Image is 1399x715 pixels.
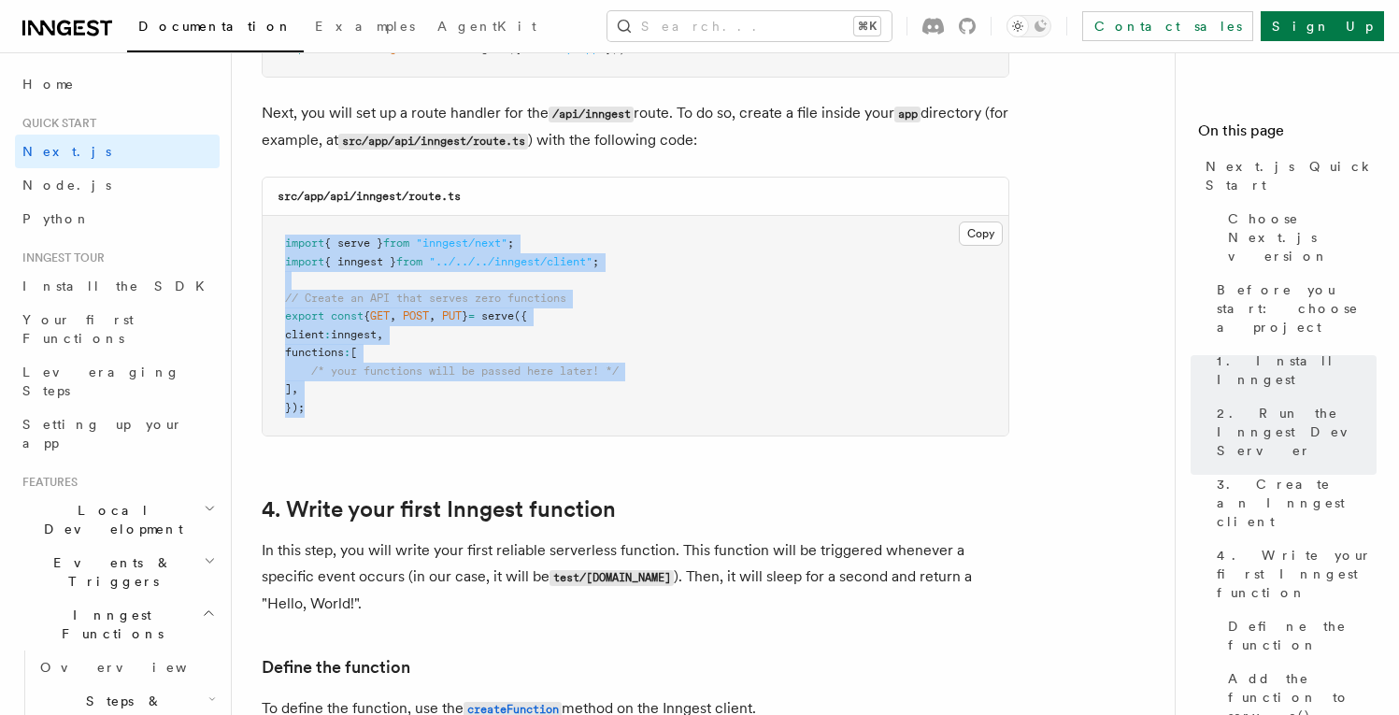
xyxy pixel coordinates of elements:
a: 3. Create an Inngest client [1209,467,1377,538]
kbd: ⌘K [854,17,880,36]
span: export [285,309,324,322]
span: functions [285,346,344,359]
span: Choose Next.js version [1228,209,1377,265]
span: { serve } [324,236,383,250]
span: Before you start: choose a project [1217,280,1377,336]
span: ; [592,255,599,268]
a: Examples [304,6,426,50]
span: Leveraging Steps [22,365,180,398]
span: PUT [442,309,462,322]
span: /* your functions will be passed here later! */ [311,365,619,378]
span: Your first Functions [22,312,134,346]
a: Setting up your app [15,408,220,460]
span: Setting up your app [22,417,183,450]
span: Inngest Functions [15,606,202,643]
span: 3. Create an Inngest client [1217,475,1377,531]
span: , [292,382,298,395]
span: export [285,42,324,55]
span: : [344,346,350,359]
a: Your first Functions [15,303,220,355]
span: ({ [514,309,527,322]
span: 4. Write your first Inngest function [1217,546,1377,602]
span: 1. Install Inngest [1217,351,1377,389]
span: serve [481,309,514,322]
span: Local Development [15,501,204,538]
a: Leveraging Steps [15,355,220,408]
p: Next, you will set up a route handler for the route. To do so, create a file inside your director... [262,100,1009,154]
a: Install the SDK [15,269,220,303]
a: Next.js [15,135,220,168]
span: const [331,309,364,322]
code: app [894,107,921,122]
span: = [422,42,429,55]
code: /api/inngest [549,107,634,122]
span: Inngest tour [15,250,105,265]
span: Events & Triggers [15,553,204,591]
a: Home [15,67,220,101]
span: POST [403,309,429,322]
a: Choose Next.js version [1221,202,1377,273]
span: import [285,255,324,268]
h4: On this page [1198,120,1377,150]
a: Node.js [15,168,220,202]
span: from [396,255,422,268]
span: ({ id [507,42,540,55]
span: : [540,42,547,55]
a: Contact sales [1082,11,1253,41]
span: = [468,309,475,322]
span: GET [370,309,390,322]
span: "inngest/next" [416,236,507,250]
span: Node.js [22,178,111,193]
code: test/[DOMAIN_NAME] [550,570,674,586]
span: , [390,309,396,322]
code: src/app/api/inngest/route.ts [278,190,461,203]
a: Python [15,202,220,236]
a: 4. Write your first Inngest function [1209,538,1377,609]
a: Define the function [1221,609,1377,662]
span: Overview [40,660,233,675]
span: inngest [331,328,377,341]
span: AgentKit [437,19,536,34]
a: 2. Run the Inngest Dev Server [1209,396,1377,467]
span: { inngest } [324,255,396,268]
span: Examples [315,19,415,34]
span: Home [22,75,75,93]
button: Copy [959,222,1003,246]
a: Documentation [127,6,304,52]
span: , [429,309,435,322]
a: AgentKit [426,6,548,50]
span: } [462,309,468,322]
span: inngest [370,42,416,55]
span: : [324,328,331,341]
a: Overview [33,651,220,684]
span: ] [285,382,292,395]
button: Toggle dark mode [1006,15,1051,37]
span: Define the function [1228,617,1377,654]
button: Local Development [15,493,220,546]
span: Next.js Quick Start [1206,157,1377,194]
span: Features [15,475,78,490]
button: Inngest Functions [15,598,220,651]
span: "../../../inngest/client" [429,255,592,268]
span: const [331,42,364,55]
span: 2. Run the Inngest Dev Server [1217,404,1377,460]
button: Events & Triggers [15,546,220,598]
a: Before you start: choose a project [1209,273,1377,344]
span: }); [285,401,305,414]
span: Next.js [22,144,111,159]
span: client [285,328,324,341]
a: 1. Install Inngest [1209,344,1377,396]
span: { [364,309,370,322]
span: Documentation [138,19,293,34]
span: [ [350,346,357,359]
span: // Create an API that serves zero functions [285,292,566,305]
span: ; [507,236,514,250]
span: Install the SDK [22,279,216,293]
span: "my-app" [553,42,606,55]
button: Search...⌘K [607,11,892,41]
span: Quick start [15,116,96,131]
span: , [377,328,383,341]
a: Sign Up [1261,11,1384,41]
p: In this step, you will write your first reliable serverless function. This function will be trigg... [262,537,1009,617]
span: from [383,236,409,250]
